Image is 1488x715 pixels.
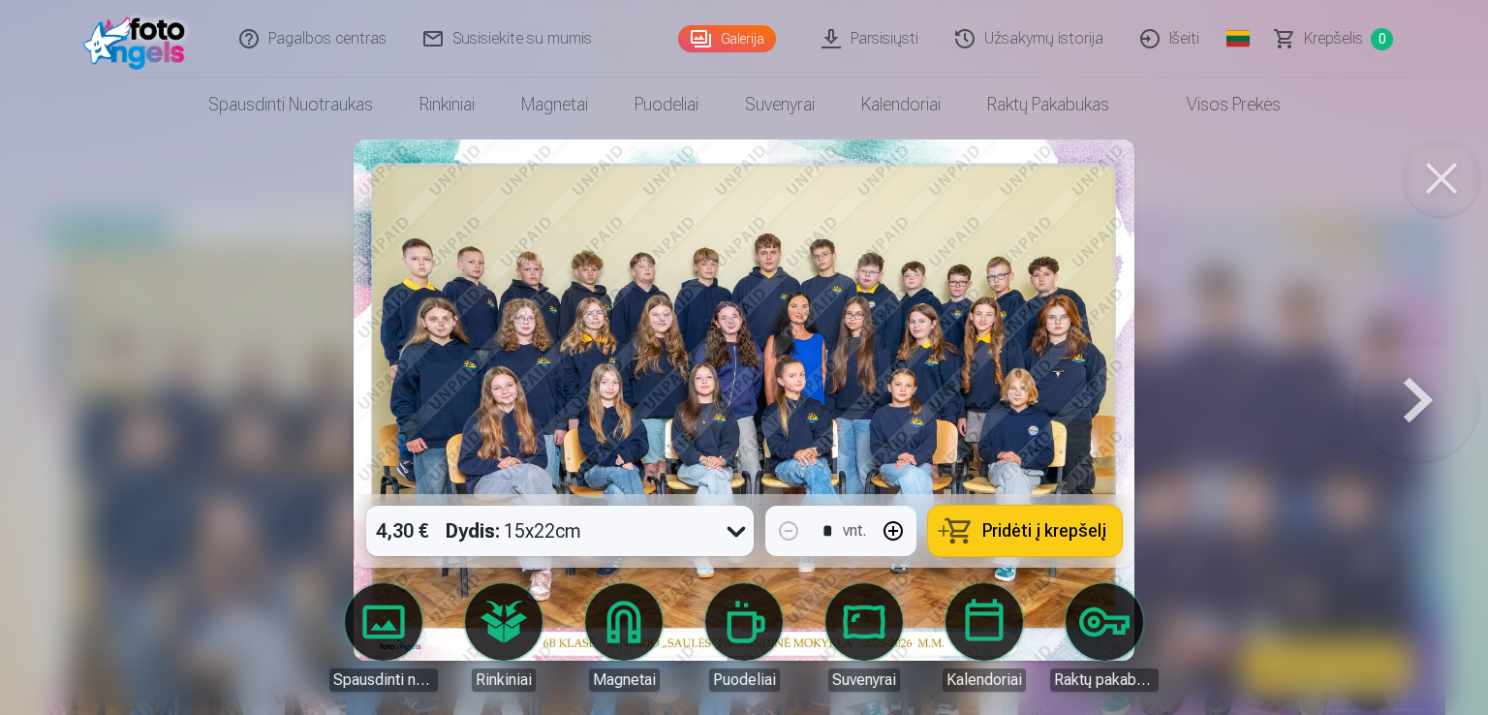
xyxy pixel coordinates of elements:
a: Puodeliai [611,78,722,132]
a: Galerija [678,25,776,52]
span: 0 [1371,28,1393,50]
a: Suvenyrai [722,78,838,132]
a: Rinkiniai [396,78,498,132]
div: Kalendoriai [943,668,1026,692]
strong: Dydis : [446,517,500,544]
a: Magnetai [570,583,678,692]
div: Raktų pakabukas [1050,668,1159,692]
div: Magnetai [589,668,660,692]
a: Raktų pakabukas [1050,583,1159,692]
span: Pridėti į krepšelį [982,522,1106,540]
span: Krepšelis [1304,27,1363,50]
div: vnt. [843,519,866,543]
a: Kalendoriai [838,78,964,132]
a: Rinkiniai [449,583,558,692]
a: Raktų pakabukas [964,78,1132,132]
a: Spausdinti nuotraukas [329,583,438,692]
div: Suvenyrai [828,668,900,692]
a: Kalendoriai [930,583,1038,692]
img: /fa2 [83,8,195,70]
div: Puodeliai [709,668,780,692]
div: Rinkiniai [472,668,536,692]
a: Magnetai [498,78,611,132]
div: 15x22cm [446,506,581,556]
button: Pridėti į krepšelį [928,506,1122,556]
a: Spausdinti nuotraukas [185,78,396,132]
div: Spausdinti nuotraukas [329,668,438,692]
div: 4,30 € [366,506,438,556]
a: Suvenyrai [810,583,918,692]
a: Visos prekės [1132,78,1304,132]
a: Puodeliai [690,583,798,692]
